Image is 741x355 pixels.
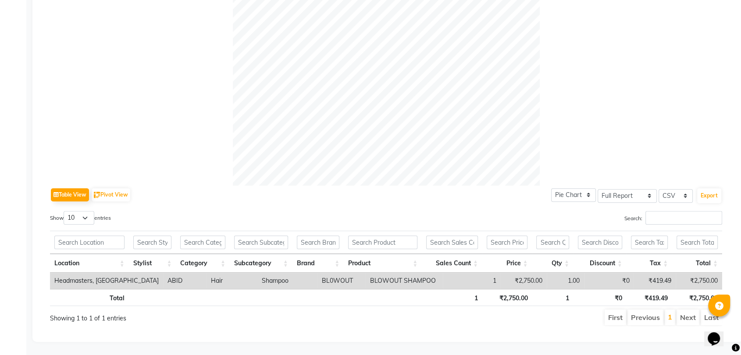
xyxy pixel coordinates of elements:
[54,235,125,249] input: Search Location
[574,254,627,273] th: Discount: activate to sort column ascending
[230,254,292,273] th: Subcategory: activate to sort column ascending
[536,235,569,249] input: Search Qty
[584,273,634,289] td: ₹0
[500,273,547,289] td: ₹2,750.00
[257,273,317,289] td: Shampoo
[50,211,111,225] label: Show entries
[645,211,722,225] input: Search:
[133,235,172,249] input: Search Stylist
[574,289,627,306] th: ₹0
[482,254,532,273] th: Price: activate to sort column ascending
[176,254,230,273] th: Category: activate to sort column ascending
[532,254,574,273] th: Qty: activate to sort column ascending
[51,188,89,201] button: Table View
[50,289,129,306] th: Total
[697,188,721,203] button: Export
[344,254,422,273] th: Product: activate to sort column ascending
[292,254,344,273] th: Brand: activate to sort column ascending
[631,235,668,249] input: Search Tax
[50,309,322,323] div: Showing 1 to 1 of 1 entries
[547,273,584,289] td: 1.00
[422,254,482,273] th: Sales Count: activate to sort column ascending
[443,273,501,289] td: 1
[624,211,722,225] label: Search:
[482,289,532,306] th: ₹2,750.00
[64,211,94,225] select: Showentries
[207,273,257,289] td: Hair
[627,289,673,306] th: ₹419.49
[634,273,676,289] td: ₹419.49
[163,273,207,289] td: ABID
[532,289,574,306] th: 1
[50,273,163,289] td: Headmasters, [GEOGRAPHIC_DATA]
[94,192,100,198] img: pivot.png
[234,235,288,249] input: Search Subcategory
[672,289,722,306] th: ₹2,750.00
[668,313,672,321] a: 1
[578,235,622,249] input: Search Discount
[317,273,366,289] td: BL0WOUT
[348,235,417,249] input: Search Product
[366,273,443,289] td: BLOWOUT SHAMPOO
[129,254,176,273] th: Stylist: activate to sort column ascending
[487,235,528,249] input: Search Price
[677,235,718,249] input: Search Total
[180,235,225,249] input: Search Category
[92,188,130,201] button: Pivot View
[676,273,722,289] td: ₹2,750.00
[704,320,732,346] iframe: chat widget
[50,254,129,273] th: Location: activate to sort column ascending
[297,235,340,249] input: Search Brand
[422,289,482,306] th: 1
[627,254,673,273] th: Tax: activate to sort column ascending
[672,254,722,273] th: Total: activate to sort column ascending
[426,235,478,249] input: Search Sales Count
